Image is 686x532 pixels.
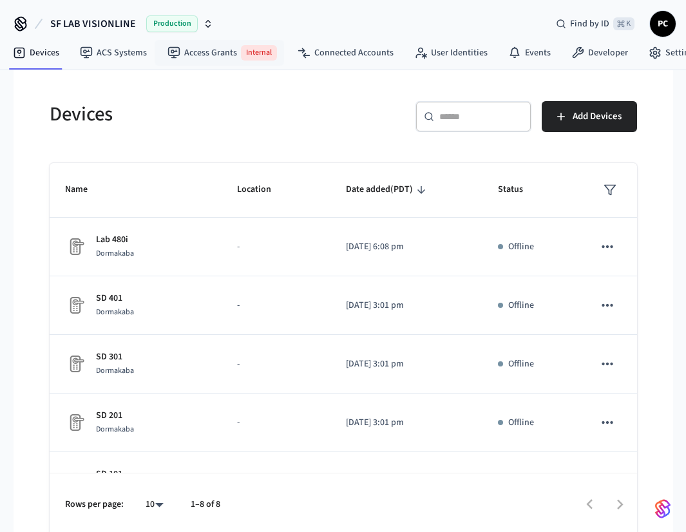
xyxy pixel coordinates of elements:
img: Placeholder Lock Image [65,236,86,257]
span: Internal [241,45,277,61]
p: [DATE] 3:01 pm [346,416,467,430]
img: Placeholder Lock Image [65,471,86,491]
p: SD 201 [96,409,134,423]
a: User Identities [404,41,498,64]
p: - [237,416,314,430]
button: Add Devices [542,101,637,132]
a: Developer [561,41,638,64]
p: [DATE] 6:08 pm [346,240,467,254]
span: Dormakaba [96,307,134,318]
img: SeamLogoGradient.69752ec5.svg [655,499,671,519]
img: Placeholder Lock Image [65,354,86,374]
p: - [237,240,314,254]
span: Status [498,180,540,200]
span: SF LAB VISIONLINE [50,16,136,32]
a: Events [498,41,561,64]
span: Dormakaba [96,424,134,435]
button: PC [650,11,676,37]
p: Offline [508,416,534,430]
span: ⌘ K [613,17,634,30]
p: Rows per page: [65,498,124,511]
p: Lab 480i [96,233,134,247]
p: 1–8 of 8 [191,498,220,511]
p: - [237,357,314,371]
a: Access GrantsInternal [157,40,287,66]
span: PC [651,12,674,35]
p: SD 101 [96,468,134,481]
p: [DATE] 3:01 pm [346,357,467,371]
p: Offline [508,357,534,371]
span: Find by ID [570,17,609,30]
img: Placeholder Lock Image [65,412,86,433]
span: Date added(PDT) [346,180,430,200]
span: Production [146,15,198,32]
p: Offline [508,299,534,312]
span: Dormakaba [96,365,134,376]
span: Name [65,180,104,200]
p: [DATE] 3:01 pm [346,299,467,312]
span: Location [237,180,288,200]
h5: Devices [50,101,336,128]
p: SD 301 [96,350,134,364]
img: Placeholder Lock Image [65,295,86,316]
div: 10 [139,495,170,514]
span: Add Devices [573,108,622,125]
p: SD 401 [96,292,134,305]
div: Find by ID⌘ K [546,12,645,35]
span: Dormakaba [96,248,134,259]
a: ACS Systems [70,41,157,64]
a: Connected Accounts [287,41,404,64]
p: Offline [508,240,534,254]
a: Devices [3,41,70,64]
p: - [237,299,314,312]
